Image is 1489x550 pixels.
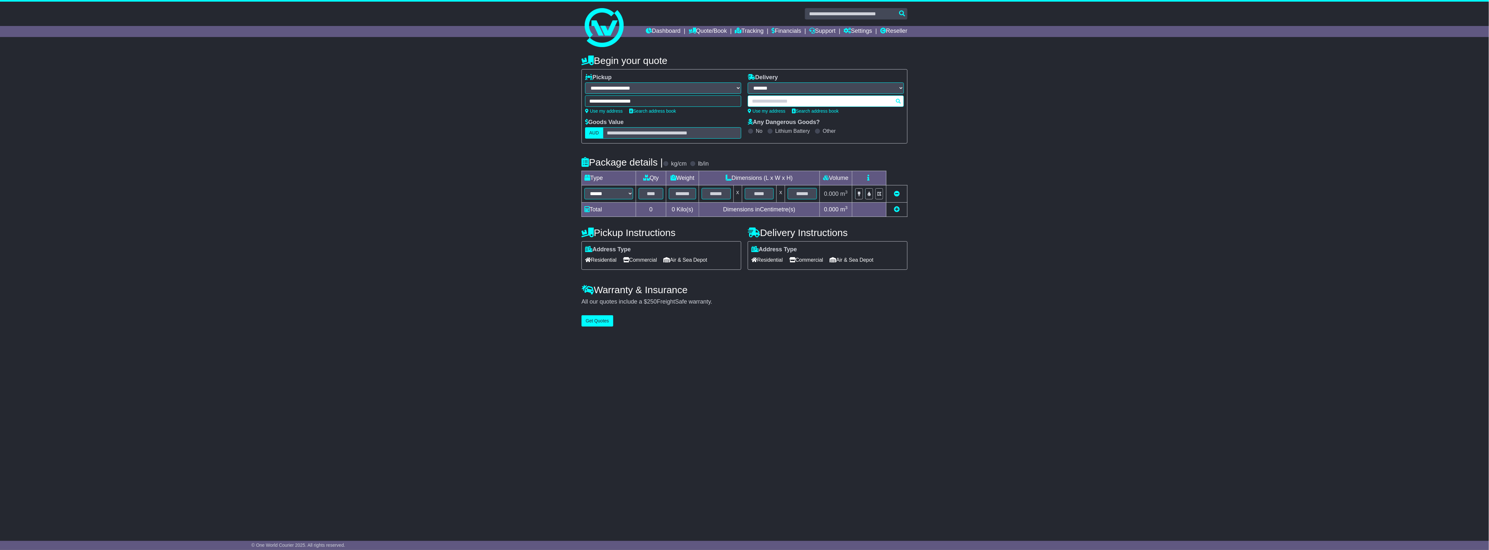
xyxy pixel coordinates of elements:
h4: Warranty & Insurance [582,284,907,295]
label: Other [823,128,836,134]
sup: 3 [845,190,848,194]
a: Support [809,26,835,37]
div: All our quotes include a $ FreightSafe warranty. [582,298,907,306]
span: Air & Sea Depot [830,255,874,265]
label: kg/cm [671,160,687,168]
label: AUD [585,127,603,139]
a: Search address book [629,108,676,114]
a: Remove this item [894,191,900,197]
label: lb/in [698,160,709,168]
a: Add new item [894,206,900,213]
a: Search address book [792,108,839,114]
td: x [733,185,742,203]
td: Volume [820,171,852,185]
label: Lithium Battery [775,128,810,134]
td: x [777,185,785,203]
label: Any Dangerous Goods? [748,119,820,126]
label: Pickup [585,74,612,81]
label: Address Type [751,246,797,253]
span: Residential [751,255,783,265]
h4: Delivery Instructions [748,227,907,238]
label: Goods Value [585,119,624,126]
button: Get Quotes [582,315,613,327]
span: 250 [647,298,657,305]
td: 0 [636,203,666,217]
a: Use my address [585,108,623,114]
span: Air & Sea Depot [664,255,707,265]
h4: Begin your quote [582,55,907,66]
h4: Package details | [582,157,663,168]
label: Delivery [748,74,778,81]
td: Type [582,171,636,185]
td: Qty [636,171,666,185]
td: Total [582,203,636,217]
h4: Pickup Instructions [582,227,741,238]
td: Weight [666,171,699,185]
span: 0.000 [824,191,839,197]
span: m [840,191,848,197]
span: m [840,206,848,213]
span: Residential [585,255,617,265]
a: Settings [844,26,872,37]
td: Kilo(s) [666,203,699,217]
a: Tracking [735,26,764,37]
span: Commercial [623,255,657,265]
span: 0.000 [824,206,839,213]
label: Address Type [585,246,631,253]
a: Financials [772,26,801,37]
typeahead: Please provide city [748,95,904,107]
td: Dimensions (L x W x H) [699,171,820,185]
span: Commercial [789,255,823,265]
a: Dashboard [646,26,681,37]
label: No [756,128,762,134]
span: © One World Courier 2025. All rights reserved. [251,543,345,548]
span: 0 [672,206,675,213]
a: Reseller [880,26,907,37]
sup: 3 [845,205,848,210]
a: Use my address [748,108,785,114]
td: Dimensions in Centimetre(s) [699,203,820,217]
a: Quote/Book [689,26,727,37]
